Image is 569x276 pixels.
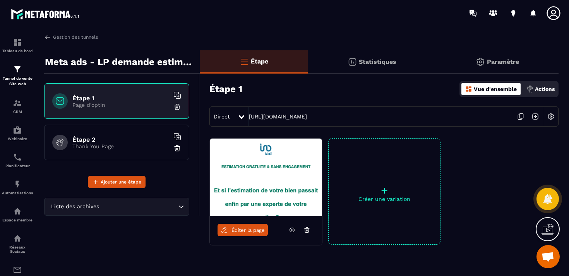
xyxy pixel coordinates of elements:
[476,57,485,67] img: setting-gr.5f69749f.svg
[2,174,33,201] a: automationsautomationsAutomatisations
[44,198,189,216] div: Search for option
[2,120,33,147] a: automationsautomationsWebinaire
[2,191,33,195] p: Automatisations
[210,139,322,216] img: image
[88,176,146,188] button: Ajouter une étape
[13,125,22,135] img: automations
[11,7,81,21] img: logo
[465,86,472,93] img: dashboard-orange.40269519.svg
[13,98,22,108] img: formation
[72,143,169,149] p: Thank You Page
[2,110,33,114] p: CRM
[13,265,22,274] img: email
[2,32,33,59] a: formationformationTableau de bord
[72,136,169,143] h6: Étape 2
[329,196,440,202] p: Créer une variation
[2,49,33,53] p: Tableau de bord
[2,147,33,174] a: schedulerschedulerPlanificateur
[535,86,555,92] p: Actions
[359,58,396,65] p: Statistiques
[45,54,194,70] p: Meta ads - LP demande estimation
[72,102,169,108] p: Page d'optin
[2,93,33,120] a: formationformationCRM
[2,164,33,168] p: Planificateur
[2,76,33,87] p: Tunnel de vente Site web
[2,59,33,93] a: formationformationTunnel de vente Site web
[101,178,141,186] span: Ajouter une étape
[240,57,249,66] img: bars-o.4a397970.svg
[13,180,22,189] img: automations
[487,58,519,65] p: Paramètre
[44,34,51,41] img: arrow
[2,201,33,228] a: automationsautomationsEspace membre
[528,109,543,124] img: arrow-next.bcc2205e.svg
[526,86,533,93] img: actions.d6e523a2.png
[101,202,177,211] input: Search for option
[329,185,440,196] p: +
[13,38,22,47] img: formation
[49,202,101,211] span: Liste des archives
[536,245,560,268] div: Ouvrir le chat
[251,58,268,65] p: Étape
[214,113,230,120] span: Direct
[13,207,22,216] img: automations
[13,153,22,162] img: scheduler
[2,228,33,259] a: social-networksocial-networkRéseaux Sociaux
[209,84,242,94] h3: Étape 1
[218,224,268,236] a: Éditer la page
[249,113,307,120] a: [URL][DOMAIN_NAME]
[543,109,558,124] img: setting-w.858f3a88.svg
[173,144,181,152] img: trash
[2,137,33,141] p: Webinaire
[474,86,517,92] p: Vue d'ensemble
[173,103,181,111] img: trash
[231,227,265,233] span: Éditer la page
[72,94,169,102] h6: Étape 1
[13,65,22,74] img: formation
[348,57,357,67] img: stats.20deebd0.svg
[2,218,33,222] p: Espace membre
[2,245,33,254] p: Réseaux Sociaux
[13,234,22,243] img: social-network
[44,34,98,41] a: Gestion des tunnels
